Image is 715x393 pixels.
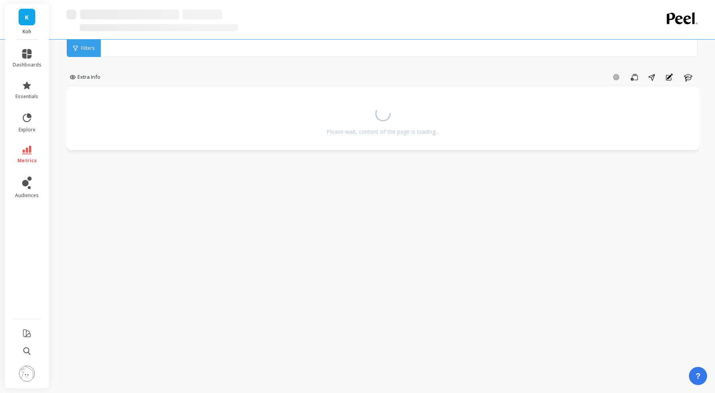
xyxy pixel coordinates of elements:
span: Extra Info [77,73,100,81]
span: dashboards [13,62,42,68]
span: K [25,13,29,22]
span: Filters [81,45,94,51]
span: metrics [17,158,37,164]
span: essentials [15,93,38,100]
img: profile picture [19,366,35,382]
span: ? [696,370,700,382]
div: Please wait, content of the page is loading... [326,128,439,136]
p: Koh [13,28,42,35]
span: explore [19,127,36,133]
button: ? [689,367,707,385]
span: audiences [15,192,39,199]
